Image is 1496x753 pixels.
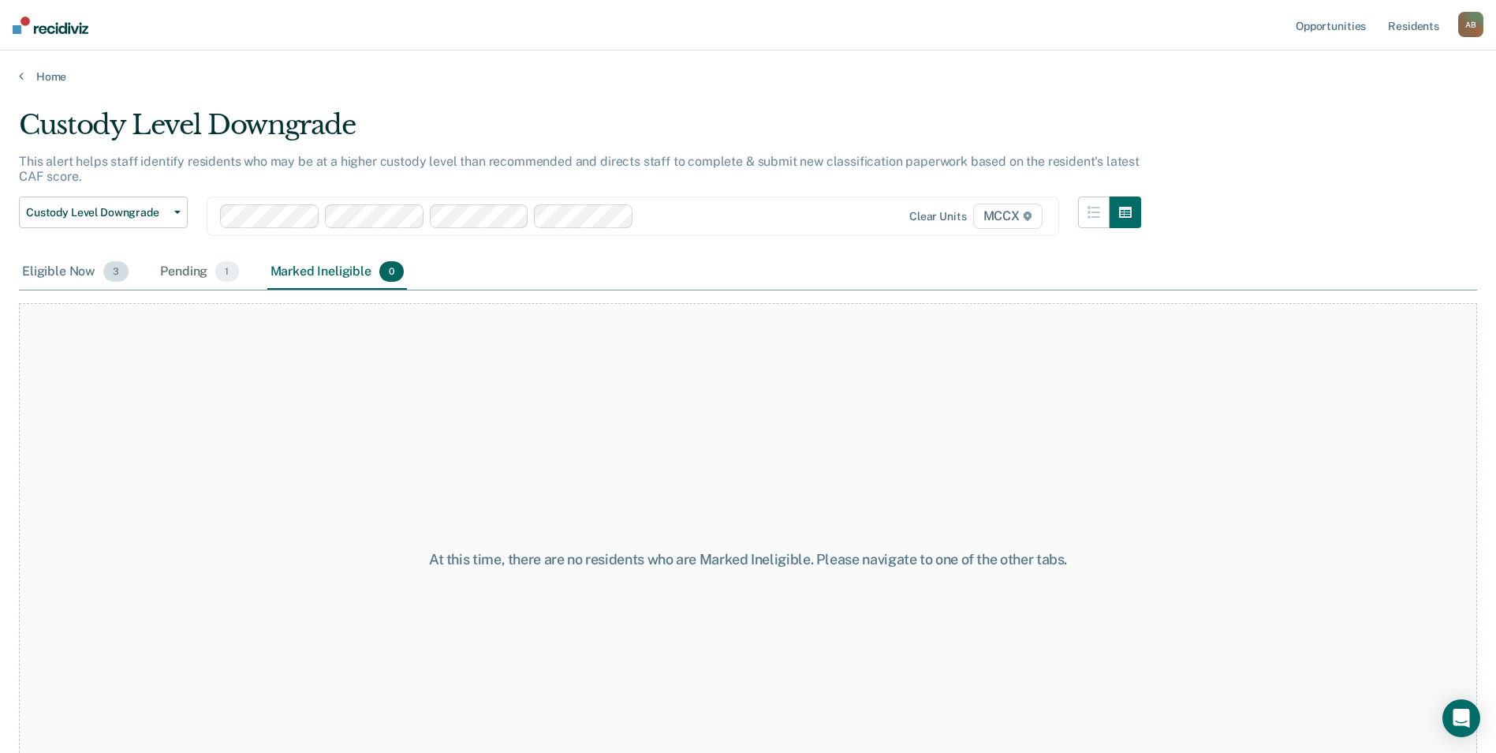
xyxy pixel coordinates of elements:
span: 1 [215,261,238,282]
img: Recidiviz [13,17,88,34]
div: Pending1 [157,255,241,290]
div: Eligible Now3 [19,255,132,290]
div: At this time, there are no residents who are Marked Ineligible. Please navigate to one of the oth... [384,551,1113,568]
span: MCCX [973,204,1043,229]
div: Marked Ineligible0 [267,255,408,290]
div: Clear units [909,210,967,223]
a: Home [19,69,1477,84]
span: Custody Level Downgrade [26,206,168,219]
button: Custody Level Downgrade [19,197,188,228]
div: A B [1458,12,1483,37]
span: 3 [103,261,129,282]
div: Open Intercom Messenger [1442,699,1480,737]
button: AB [1458,12,1483,37]
span: 0 [379,261,404,282]
div: Custody Level Downgrade [19,109,1141,154]
p: This alert helps staff identify residents who may be at a higher custody level than recommended a... [19,154,1140,184]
